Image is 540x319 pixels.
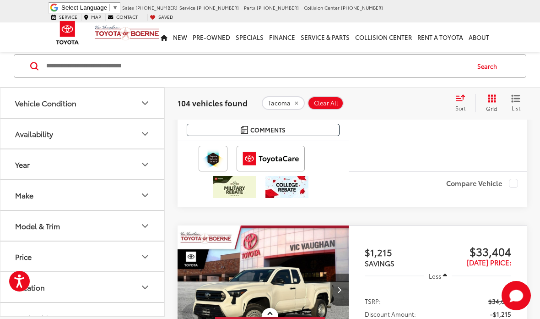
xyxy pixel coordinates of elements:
div: Vehicle Condition [140,98,151,109]
button: Select sort value [451,94,475,112]
span: Service [179,4,195,11]
span: Select Language [61,4,107,11]
div: Location [140,282,151,293]
div: Year [15,160,30,169]
button: YearYear [0,149,165,179]
a: Pre-Owned [190,22,233,52]
span: Parts [244,4,255,11]
div: Model & Trim [140,220,151,231]
button: LocationLocation [0,272,165,302]
img: Toyota [50,18,85,48]
span: ​ [109,4,110,11]
span: Clear All [314,99,338,107]
a: Home [158,22,170,52]
button: remove Tacoma [262,96,305,110]
button: Comments [187,124,340,136]
span: Tacoma [268,99,291,107]
button: List View [504,94,527,112]
span: Grid [486,104,497,112]
span: Less [429,272,441,280]
button: Clear All [308,96,344,110]
a: Specials [233,22,266,52]
span: Discount Amount: [365,309,416,319]
a: Select Language​ [61,4,118,11]
div: Availability [140,128,151,139]
div: Model & Trim [15,221,60,230]
a: Contact [105,14,140,20]
button: MakeMake [0,180,165,210]
input: Search by Make, Model, or Keyword [45,55,469,77]
span: Saved [158,13,173,20]
button: Search [469,55,510,77]
div: Availability [15,129,53,138]
span: $1,215 [365,245,438,259]
div: Location [15,283,45,291]
a: My Saved Vehicles [147,14,176,20]
img: Vic Vaughan Toyota of Boerne [94,25,160,41]
img: Comments [241,126,248,134]
span: [DATE] Price: [467,257,511,267]
label: Compare Vehicle [446,179,518,188]
button: Vehicle ConditionVehicle Condition [0,88,165,118]
span: SAVINGS [365,258,394,268]
span: -$1,215 [490,309,511,319]
a: Service [49,14,80,20]
img: Toyota Safety Sense Vic Vaughan Toyota of Boerne Boerne TX [200,148,226,170]
svg: Start Chat [502,281,531,310]
span: $33,404 [438,244,511,258]
span: $34,619 [488,297,511,306]
a: Map [81,14,103,20]
div: Price [140,251,151,262]
a: Rent a Toyota [415,22,466,52]
div: Make [140,190,151,201]
div: Vehicle Condition [15,99,76,107]
div: Make [15,191,33,199]
button: AvailabilityAvailability [0,119,165,148]
button: Toggle Chat Window [502,281,531,310]
img: /static/brand-toyota/National_Assets/toyota-college-grad.jpeg?height=48 [265,176,308,198]
a: Finance [266,22,298,52]
span: [PHONE_NUMBER] [257,4,299,11]
span: [PHONE_NUMBER] [341,4,383,11]
a: Service & Parts: Opens in a new tab [298,22,352,52]
a: About [466,22,492,52]
span: TSRP: [365,297,381,306]
button: Next image [330,274,349,306]
button: PricePrice [0,242,165,271]
span: List [511,104,520,112]
a: Collision Center [352,22,415,52]
button: Grid View [475,94,504,112]
button: Model & TrimModel & Trim [0,211,165,241]
span: ▼ [112,4,118,11]
img: /static/brand-toyota/National_Assets/toyota-military-rebate.jpeg?height=48 [213,176,256,198]
div: Price [15,252,32,261]
span: Map [91,13,101,20]
a: New [170,22,190,52]
span: Contact [116,13,138,20]
div: Year [140,159,151,170]
span: Sales [122,4,134,11]
span: 104 vehicles found [178,97,248,108]
span: Service [59,13,77,20]
button: Less [424,268,452,284]
span: Comments [250,126,286,134]
img: ToyotaCare Vic Vaughan Toyota of Boerne Boerne TX [238,148,303,170]
span: [PHONE_NUMBER] [197,4,239,11]
span: Sort [455,104,465,112]
span: [PHONE_NUMBER] [135,4,178,11]
span: Collision Center [304,4,340,11]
